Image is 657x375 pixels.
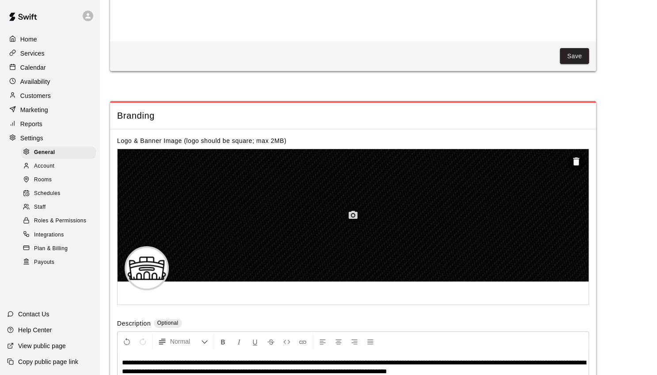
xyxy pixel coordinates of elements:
[21,201,99,214] a: Staff
[18,326,52,334] p: Help Center
[20,77,50,86] p: Availability
[279,334,294,349] button: Insert Code
[21,187,99,201] a: Schedules
[7,47,92,60] a: Services
[20,49,45,58] p: Services
[216,334,231,349] button: Format Bold
[117,110,589,122] span: Branding
[34,203,46,212] span: Staff
[34,148,55,157] span: General
[363,334,378,349] button: Justify Align
[21,201,96,214] div: Staff
[34,217,86,225] span: Roles & Permissions
[295,334,310,349] button: Insert Link
[315,334,330,349] button: Left Align
[232,334,247,349] button: Format Italics
[34,244,68,253] span: Plan & Billing
[560,48,589,64] button: Save
[21,242,99,255] a: Plan & Billing
[21,174,96,186] div: Rooms
[7,75,92,88] a: Availability
[119,334,134,349] button: Undo
[20,134,43,142] p: Settings
[21,146,96,159] div: General
[20,105,48,114] p: Marketing
[34,176,52,184] span: Rooms
[18,357,78,366] p: Copy public page link
[21,214,99,228] a: Roles & Permissions
[20,91,51,100] p: Customers
[247,334,262,349] button: Format Underline
[20,35,37,44] p: Home
[263,334,278,349] button: Format Strikethrough
[21,255,99,269] a: Payouts
[170,337,201,346] span: Normal
[21,159,99,173] a: Account
[18,310,49,319] p: Contact Us
[21,215,96,227] div: Roles & Permissions
[34,162,54,171] span: Account
[117,137,286,144] label: Logo & Banner Image (logo should be square; max 2MB)
[7,117,92,131] a: Reports
[7,89,92,102] a: Customers
[21,146,99,159] a: General
[7,103,92,116] a: Marketing
[21,256,96,269] div: Payouts
[34,189,61,198] span: Schedules
[347,334,362,349] button: Right Align
[7,131,92,145] a: Settings
[34,231,64,240] span: Integrations
[7,33,92,46] a: Home
[21,229,96,241] div: Integrations
[20,63,46,72] p: Calendar
[331,334,346,349] button: Center Align
[34,258,54,267] span: Payouts
[157,320,178,326] span: Optional
[21,160,96,172] div: Account
[21,173,99,187] a: Rooms
[21,228,99,242] a: Integrations
[7,61,92,74] a: Calendar
[21,187,96,200] div: Schedules
[154,334,212,349] button: Formatting Options
[135,334,150,349] button: Redo
[18,341,66,350] p: View public page
[117,319,151,329] label: Description
[21,243,96,255] div: Plan & Billing
[20,120,42,128] p: Reports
